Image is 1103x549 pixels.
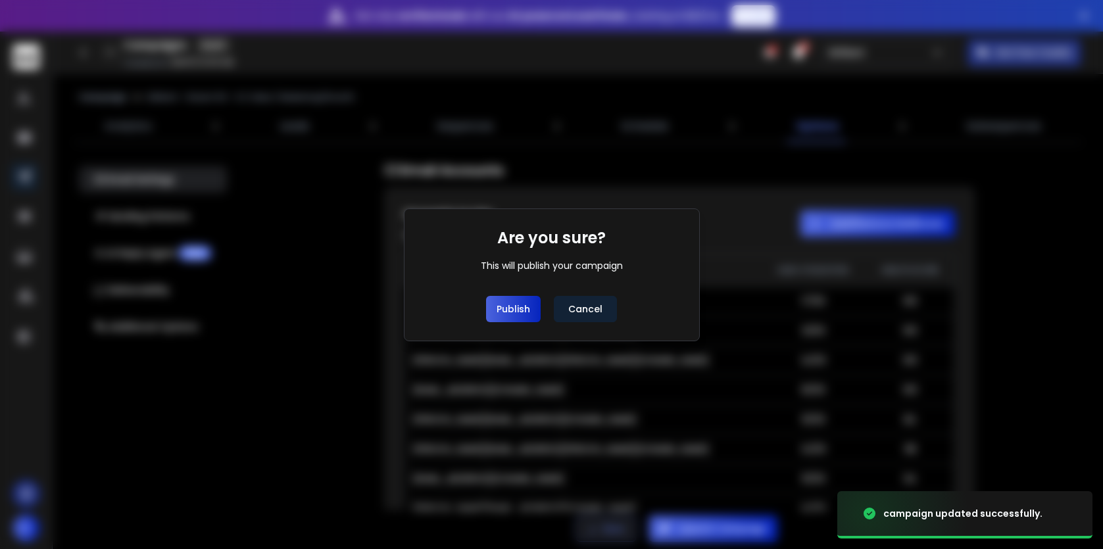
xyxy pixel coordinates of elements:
[883,507,1042,520] div: campaign updated successfully.
[497,227,606,249] h1: Are you sure?
[481,259,623,272] div: This will publish your campaign
[554,296,617,322] button: Cancel
[486,296,541,322] button: Publish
